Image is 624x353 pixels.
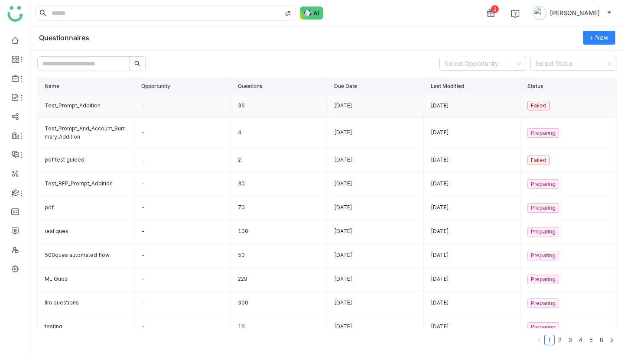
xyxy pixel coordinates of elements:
[327,315,424,339] td: [DATE]
[231,244,328,268] td: 50
[300,6,323,19] img: ask-buddy-normal.svg
[231,268,328,291] td: 229
[39,33,89,42] div: Questionnaires
[327,172,424,196] td: [DATE]
[431,156,513,164] div: [DATE]
[533,6,546,20] img: avatar
[38,118,134,149] td: Test_Prompt_And_Account_Summary_Addition
[38,94,134,118] td: Test_Prompt_Addition
[596,335,607,345] li: 6
[134,149,231,172] td: -
[555,335,565,345] a: 2
[575,335,586,345] li: 4
[527,298,559,308] nz-tag: Preparing
[527,128,559,138] nz-tag: Preparing
[431,251,513,259] div: [DATE]
[327,244,424,268] td: [DATE]
[7,6,23,22] img: logo
[38,244,134,268] td: 500ques automated flow
[527,155,550,165] nz-tag: Failed
[231,94,328,118] td: 36
[527,179,559,189] nz-tag: Preparing
[527,101,550,110] nz-tag: Failed
[597,335,606,345] a: 6
[565,335,575,345] a: 3
[511,10,520,18] img: help.svg
[38,78,134,94] th: Name
[431,323,513,331] div: [DATE]
[231,291,328,315] td: 300
[431,102,513,110] div: [DATE]
[134,268,231,291] td: -
[38,149,134,172] td: pdf test guided
[38,172,134,196] td: Test_RFP_Prompt_Addition
[424,78,520,94] th: Last Modified
[134,220,231,244] td: -
[491,5,499,13] div: 2
[327,94,424,118] td: [DATE]
[555,335,565,345] li: 2
[607,335,617,345] button: Next Page
[586,335,596,345] li: 5
[327,291,424,315] td: [DATE]
[531,6,614,20] button: [PERSON_NAME]
[38,268,134,291] td: ML Ques
[231,118,328,149] td: 4
[534,335,544,345] button: Previous Page
[520,78,617,94] th: Status
[431,299,513,307] div: [DATE]
[327,220,424,244] td: [DATE]
[327,268,424,291] td: [DATE]
[431,275,513,283] div: [DATE]
[231,172,328,196] td: 30
[586,335,596,345] a: 5
[431,180,513,188] div: [DATE]
[327,118,424,149] td: [DATE]
[431,204,513,212] div: [DATE]
[231,149,328,172] td: 2
[527,227,559,236] nz-tag: Preparing
[134,78,231,94] th: Opportunity
[285,10,292,17] img: search-type.svg
[545,335,554,345] a: 1
[134,94,231,118] td: -
[38,196,134,220] td: pdf
[134,172,231,196] td: -
[576,335,585,345] a: 4
[583,31,615,45] button: + New
[134,118,231,149] td: -
[327,196,424,220] td: [DATE]
[431,129,513,137] div: [DATE]
[327,149,424,172] td: [DATE]
[590,33,608,42] span: + New
[38,291,134,315] td: llm questions
[527,251,559,260] nz-tag: Preparing
[231,196,328,220] td: 70
[134,244,231,268] td: -
[527,203,559,213] nz-tag: Preparing
[550,8,600,18] span: [PERSON_NAME]
[565,335,575,345] li: 3
[38,220,134,244] td: real ques
[431,227,513,236] div: [DATE]
[134,315,231,339] td: -
[527,275,559,284] nz-tag: Preparing
[38,315,134,339] td: testing
[134,196,231,220] td: -
[134,291,231,315] td: -
[544,335,555,345] li: 1
[231,315,328,339] td: 16
[231,78,328,94] th: Questions
[527,322,559,332] nz-tag: Preparing
[327,78,424,94] th: Due Date
[231,220,328,244] td: 100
